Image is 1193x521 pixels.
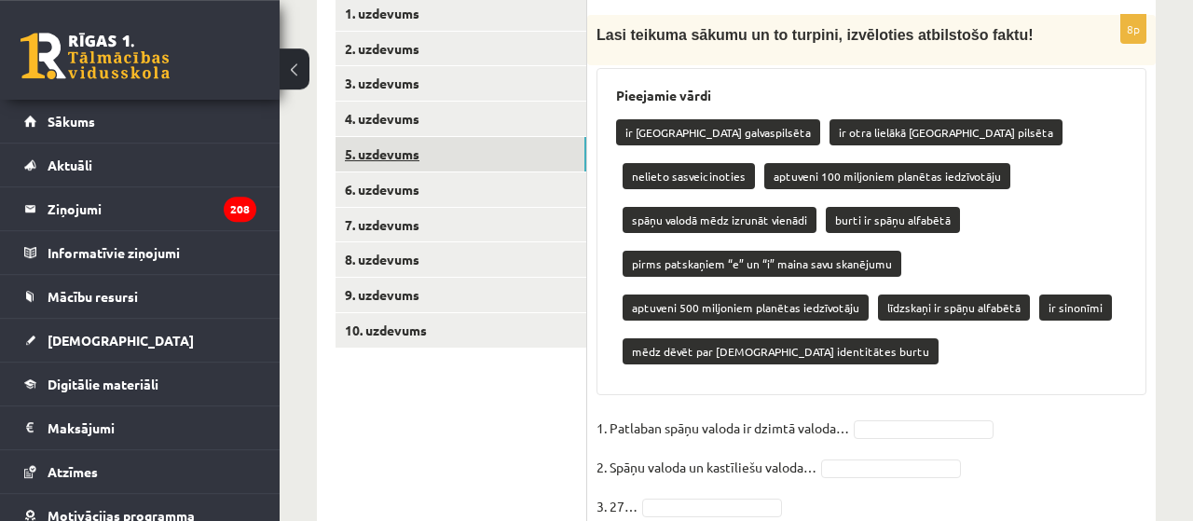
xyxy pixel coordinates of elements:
legend: Maksājumi [48,406,256,449]
p: aptuveni 100 miljoniem planētas iedzīvotāju [764,163,1010,189]
p: ir otra lielākā [GEOGRAPHIC_DATA] pilsēta [830,119,1063,145]
a: Atzīmes [24,450,256,493]
a: Maksājumi [24,406,256,449]
p: ir [GEOGRAPHIC_DATA] galvaspilsēta [616,119,820,145]
a: Digitālie materiāli [24,363,256,405]
i: 208 [224,197,256,222]
a: 4. uzdevums [336,102,586,136]
p: līdzskaņi ir spāņu alfabētā [878,295,1030,321]
a: 3. uzdevums [336,66,586,101]
p: ir sinonīmi [1039,295,1112,321]
a: 5. uzdevums [336,137,586,171]
a: Ziņojumi208 [24,187,256,230]
a: 10. uzdevums [336,313,586,348]
p: aptuveni 500 miljoniem planētas iedzīvotāju [623,295,869,321]
legend: Informatīvie ziņojumi [48,231,256,274]
span: [DEMOGRAPHIC_DATA] [48,332,194,349]
p: 8p [1120,14,1146,44]
a: Sākums [24,100,256,143]
a: Aktuāli [24,144,256,186]
a: Informatīvie ziņojumi [24,231,256,274]
p: 2. Spāņu valoda un kastīliešu valoda… [596,453,816,481]
p: burti ir spāņu alfabētā [826,207,960,233]
h3: Pieejamie vārdi [616,88,1127,103]
p: mēdz dēvēt par [DEMOGRAPHIC_DATA] identitātes burtu [623,338,939,364]
span: Aktuāli [48,157,92,173]
p: spāņu valodā mēdz izrunāt vienādi [623,207,816,233]
p: 1. Patlaban spāņu valoda ir dzimtā valoda… [596,414,849,442]
a: 6. uzdevums [336,172,586,207]
p: 3. 27… [596,492,638,520]
span: Sākums [48,113,95,130]
span: Lasi teikuma sākumu un to turpini, izvēloties atbilstošo faktu! [596,27,1034,43]
span: Mācību resursi [48,288,138,305]
a: 9. uzdevums [336,278,586,312]
p: nelieto sasveicinoties [623,163,755,189]
legend: Ziņojumi [48,187,256,230]
a: 8. uzdevums [336,242,586,277]
span: Digitālie materiāli [48,376,158,392]
p: pirms patskaņiem “e” un “i” maina savu skanējumu [623,251,901,277]
a: 7. uzdevums [336,208,586,242]
a: Mācību resursi [24,275,256,318]
a: 2. uzdevums [336,32,586,66]
a: Rīgas 1. Tālmācības vidusskola [21,33,170,79]
span: Atzīmes [48,463,98,480]
a: [DEMOGRAPHIC_DATA] [24,319,256,362]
